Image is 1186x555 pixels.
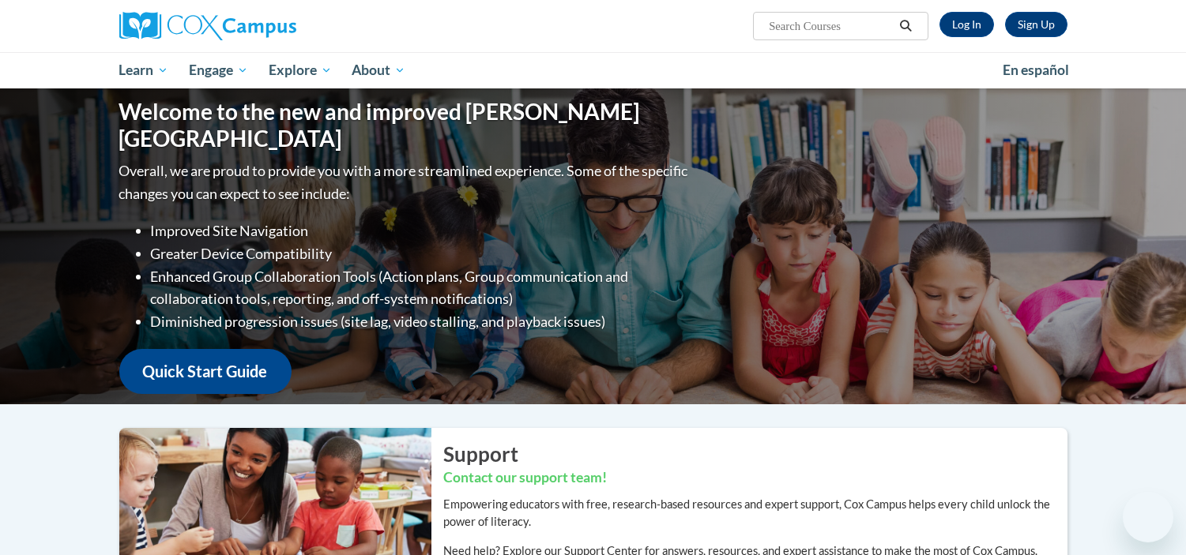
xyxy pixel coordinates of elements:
h1: Welcome to the new and improved [PERSON_NAME][GEOGRAPHIC_DATA] [119,99,692,152]
iframe: Button to launch messaging window [1123,492,1173,542]
a: Register [1005,12,1067,37]
a: Log In [939,12,994,37]
p: Overall, we are proud to provide you with a more streamlined experience. Some of the specific cha... [119,159,692,205]
a: Explore [258,52,342,88]
li: Improved Site Navigation [151,219,692,242]
h2: Support [443,440,1067,468]
span: Learn [119,61,168,80]
h3: Contact our support team! [443,468,1067,488]
li: Diminished progression issues (site lag, video stalling, and playback issues) [151,310,692,333]
button: Search [894,17,917,36]
img: Cox Campus [119,12,296,40]
a: Learn [109,52,179,88]
a: Cox Campus [119,12,420,40]
div: Main menu [96,52,1091,88]
span: En español [1003,62,1069,78]
span: About [352,61,405,80]
i:  [898,21,913,32]
a: About [341,52,416,88]
a: Quick Start Guide [119,349,292,394]
li: Greater Device Compatibility [151,242,692,265]
li: Enhanced Group Collaboration Tools (Action plans, Group communication and collaboration tools, re... [151,265,692,311]
span: Explore [269,61,332,80]
input: Search Courses [767,17,894,36]
span: Engage [189,61,248,80]
p: Empowering educators with free, research-based resources and expert support, Cox Campus helps eve... [443,496,1067,531]
a: Engage [179,52,258,88]
a: En español [992,54,1079,87]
